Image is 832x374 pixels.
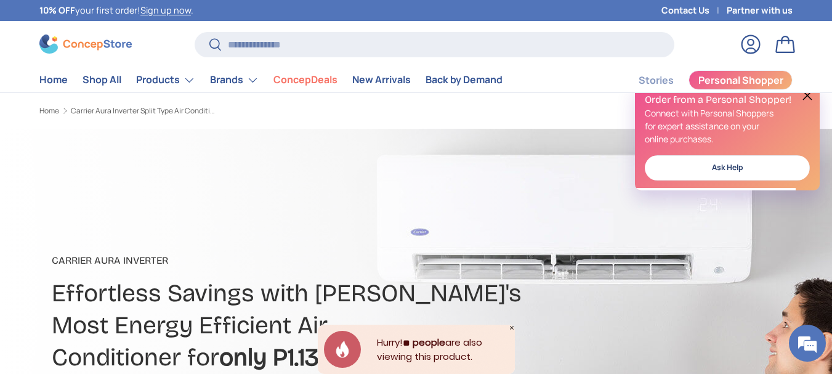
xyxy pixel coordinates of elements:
[129,68,203,92] summary: Products
[39,35,132,54] img: ConcepStore
[645,93,810,107] h2: Order from a Personal Shopper!
[39,68,503,92] nav: Primary
[39,107,59,115] a: Home
[39,105,438,116] nav: Breadcrumbs
[273,68,337,92] a: ConcepDeals
[219,343,319,372] strong: only P1.13
[689,70,793,90] a: Personal Shopper
[426,68,503,92] a: Back by Demand
[609,68,793,92] nav: Secondary
[639,68,674,92] a: Stories
[210,68,259,92] a: Brands
[352,68,411,92] a: New Arrivals
[509,325,515,331] div: Close
[39,4,193,17] p: your first order! .
[39,68,68,92] a: Home
[645,155,810,181] a: Ask Help
[71,107,219,115] a: Carrier Aura Inverter Split Type Air Conditioner
[661,4,727,17] a: Contact Us
[52,278,525,373] h2: Effortless Savings with [PERSON_NAME]'s Most Energy Efficient Air Conditioner for per hour
[140,4,191,16] a: Sign up now
[645,107,810,145] p: Connect with Personal Shoppers for expert assistance on your online purchases.
[39,4,75,16] strong: 10% OFF
[52,253,525,268] p: CARRIER AURA INVERTER
[203,68,266,92] summary: Brands
[727,4,793,17] a: Partner with us
[698,75,783,85] span: Personal Shopper
[83,68,121,92] a: Shop All
[136,68,195,92] a: Products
